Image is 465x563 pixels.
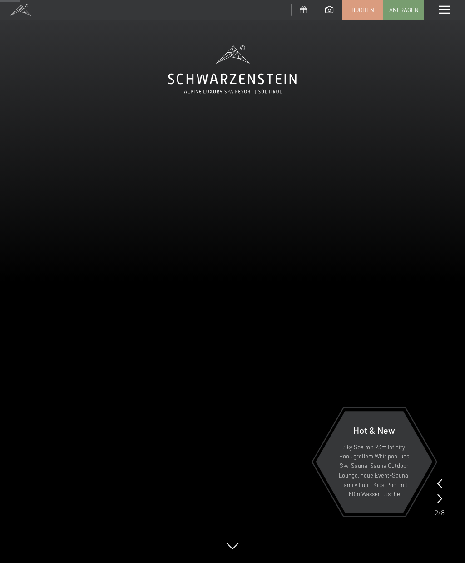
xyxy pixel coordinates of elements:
[315,411,433,513] a: Hot & New Sky Spa mit 23m Infinity Pool, großem Whirlpool und Sky-Sauna, Sauna Outdoor Lounge, ne...
[351,6,374,14] span: Buchen
[384,0,424,20] a: Anfragen
[435,508,438,518] span: 2
[441,508,445,518] span: 8
[353,425,395,436] span: Hot & New
[343,0,383,20] a: Buchen
[389,6,419,14] span: Anfragen
[438,508,441,518] span: /
[338,442,411,499] p: Sky Spa mit 23m Infinity Pool, großem Whirlpool und Sky-Sauna, Sauna Outdoor Lounge, neue Event-S...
